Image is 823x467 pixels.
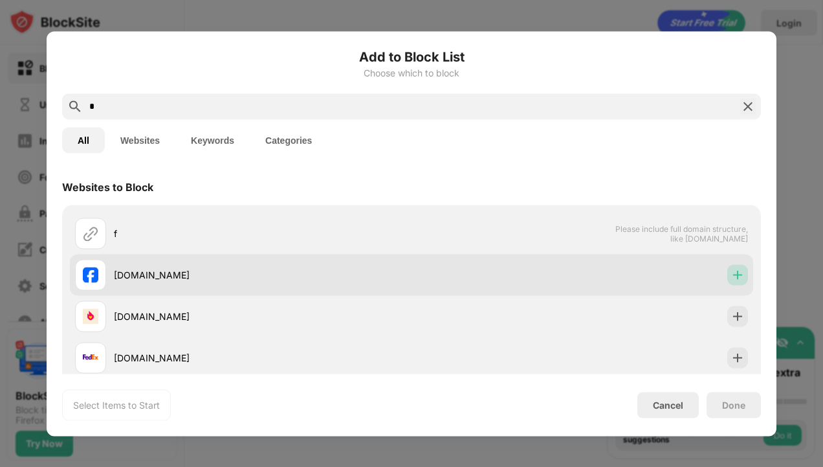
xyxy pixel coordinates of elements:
button: Websites [105,127,175,153]
img: favicons [83,308,98,324]
img: url.svg [83,225,98,241]
div: Choose which to block [62,67,761,78]
div: Websites to Block [62,180,153,193]
img: favicons [83,350,98,365]
div: [DOMAIN_NAME] [114,351,411,365]
div: [DOMAIN_NAME] [114,310,411,323]
button: All [62,127,105,153]
div: Select Items to Start [73,398,160,411]
button: Keywords [175,127,250,153]
div: Done [722,400,745,410]
button: Categories [250,127,327,153]
img: search-close [740,98,756,114]
div: [DOMAIN_NAME] [114,268,411,282]
span: Please include full domain structure, like [DOMAIN_NAME] [615,223,748,243]
div: Cancel [653,400,683,411]
img: favicons [83,267,98,282]
h6: Add to Block List [62,47,761,66]
img: search.svg [67,98,83,114]
div: f [114,227,411,240]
